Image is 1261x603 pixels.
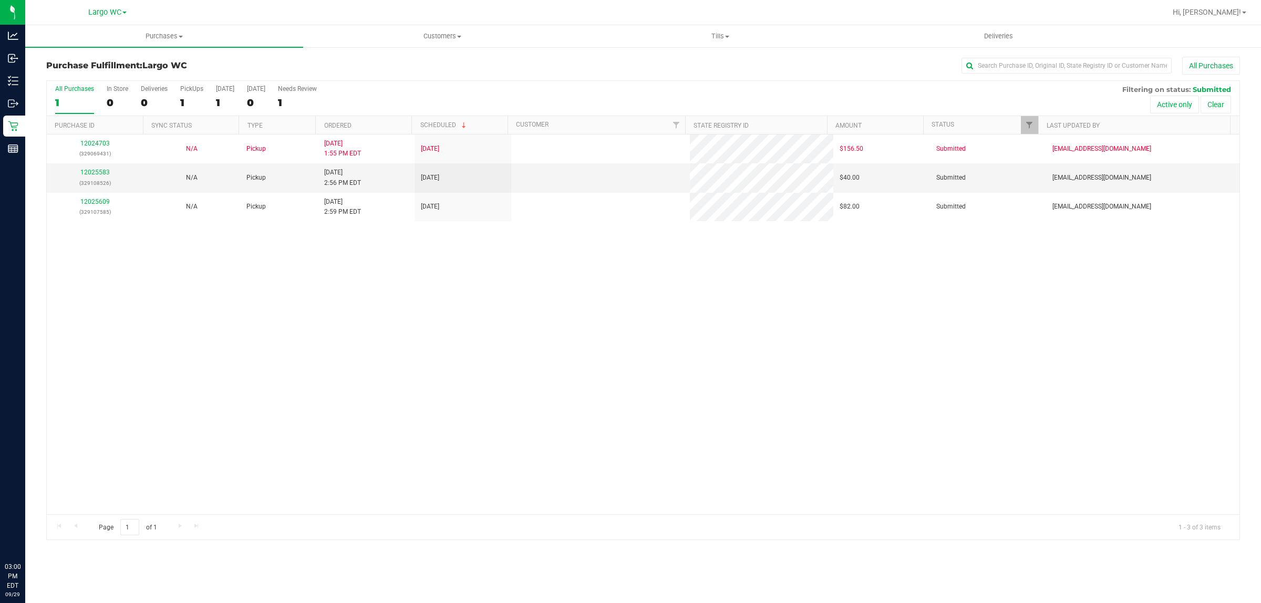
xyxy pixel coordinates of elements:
p: (329107585) [53,207,137,217]
div: [DATE] [216,85,234,92]
span: Purchases [25,32,303,41]
span: [DATE] [421,144,439,154]
div: Deliveries [141,85,168,92]
iframe: Resource center [11,519,42,550]
span: [EMAIL_ADDRESS][DOMAIN_NAME] [1052,144,1151,154]
span: [EMAIL_ADDRESS][DOMAIN_NAME] [1052,173,1151,183]
div: In Store [107,85,128,92]
a: Status [932,121,954,128]
span: Not Applicable [186,145,198,152]
span: $82.00 [840,202,860,212]
a: Filter [667,116,685,134]
h3: Purchase Fulfillment: [46,61,444,70]
span: $156.50 [840,144,863,154]
span: Tills [582,32,859,41]
div: 1 [278,97,317,109]
span: Hi, [PERSON_NAME]! [1173,8,1241,16]
span: Page of 1 [90,519,166,535]
iframe: Resource center unread badge [31,517,44,530]
a: Sync Status [151,122,192,129]
inline-svg: Retail [8,121,18,131]
input: Search Purchase ID, Original ID, State Registry ID or Customer Name... [962,58,1172,74]
a: Scheduled [420,121,468,129]
a: State Registry ID [694,122,749,129]
inline-svg: Inventory [8,76,18,86]
span: [DATE] 2:59 PM EDT [324,197,361,217]
span: [DATE] [421,173,439,183]
span: Largo WC [142,60,187,70]
span: Not Applicable [186,174,198,181]
div: 1 [180,97,203,109]
a: Filter [1021,116,1038,134]
inline-svg: Inbound [8,53,18,64]
div: PickUps [180,85,203,92]
input: 1 [120,519,139,535]
div: 0 [107,97,128,109]
a: Type [247,122,263,129]
span: Deliveries [970,32,1027,41]
span: Submitted [936,173,966,183]
button: Clear [1201,96,1231,113]
span: Submitted [936,202,966,212]
div: [DATE] [247,85,265,92]
button: Active only [1150,96,1199,113]
span: Pickup [246,202,266,212]
a: 12025583 [80,169,110,176]
span: [DATE] 2:56 PM EDT [324,168,361,188]
span: Largo WC [88,8,121,17]
span: Submitted [1193,85,1231,93]
p: 03:00 PM EDT [5,562,20,590]
span: Customers [304,32,581,41]
span: Pickup [246,173,266,183]
div: 0 [247,97,265,109]
span: Submitted [936,144,966,154]
p: (329108526) [53,178,137,188]
span: $40.00 [840,173,860,183]
a: 12024703 [80,140,110,147]
a: 12025609 [80,198,110,205]
span: Filtering on status: [1122,85,1191,93]
a: Ordered [324,122,352,129]
div: All Purchases [55,85,94,92]
button: All Purchases [1182,57,1240,75]
a: Customer [516,121,549,128]
span: Pickup [246,144,266,154]
inline-svg: Analytics [8,30,18,41]
div: 0 [141,97,168,109]
span: [EMAIL_ADDRESS][DOMAIN_NAME] [1052,202,1151,212]
span: [DATE] 1:55 PM EDT [324,139,361,159]
div: 1 [216,97,234,109]
div: 1 [55,97,94,109]
inline-svg: Outbound [8,98,18,109]
p: 09/29 [5,590,20,598]
inline-svg: Reports [8,143,18,154]
a: Amount [835,122,862,129]
span: Not Applicable [186,203,198,210]
div: Needs Review [278,85,317,92]
span: [DATE] [421,202,439,212]
span: 1 - 3 of 3 items [1170,519,1229,535]
a: Last Updated By [1047,122,1100,129]
p: (329069431) [53,149,137,159]
a: Purchase ID [55,122,95,129]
